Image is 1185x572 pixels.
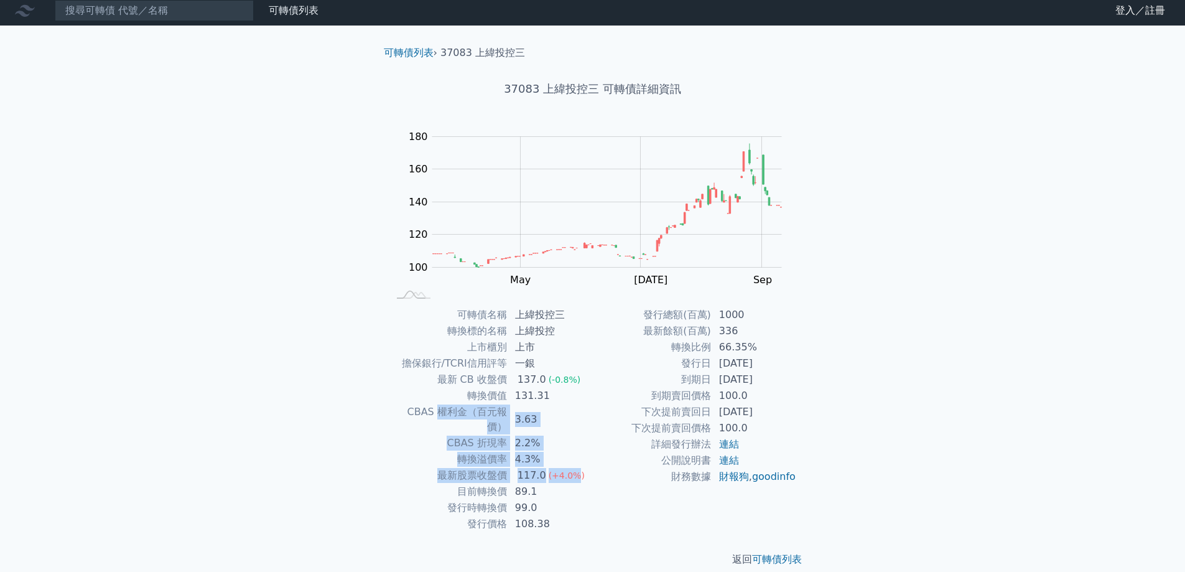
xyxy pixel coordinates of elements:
td: 到期賣回價格 [593,388,712,404]
a: 連結 [719,438,739,450]
tspan: 120 [409,228,428,240]
tspan: 140 [409,196,428,208]
td: [DATE] [712,404,797,420]
td: 轉換標的名稱 [389,323,508,339]
a: 可轉債列表 [384,47,434,59]
td: 轉換比例 [593,339,712,355]
td: 1000 [712,307,797,323]
td: 4.3% [508,451,593,467]
tspan: 100 [409,261,428,273]
td: 轉換價值 [389,388,508,404]
td: 上緯投控三 [508,307,593,323]
td: 詳細發行辦法 [593,436,712,452]
td: 到期日 [593,372,712,388]
td: 發行時轉換價 [389,500,508,516]
td: 上市櫃別 [389,339,508,355]
a: 登入／註冊 [1105,1,1175,21]
td: 2.2% [508,435,593,451]
iframe: Chat Widget [1123,512,1185,572]
td: 336 [712,323,797,339]
td: [DATE] [712,355,797,372]
h1: 37083 上緯投控三 可轉債詳細資訊 [374,80,812,98]
td: 公開說明書 [593,452,712,469]
p: 返回 [374,552,812,567]
span: (-0.8%) [549,375,581,385]
td: 發行價格 [389,516,508,532]
g: Chart [402,131,801,286]
td: CBAS 權利金（百元報價） [389,404,508,435]
tspan: Sep [753,274,772,286]
td: 66.35% [712,339,797,355]
span: (+4.0%) [549,471,585,481]
td: 最新 CB 收盤價 [389,372,508,388]
td: 上緯投控 [508,323,593,339]
a: 連結 [719,454,739,466]
a: goodinfo [752,471,796,482]
td: [DATE] [712,372,797,388]
td: 下次提前賣回日 [593,404,712,420]
td: 89.1 [508,484,593,500]
td: 131.31 [508,388,593,404]
td: 108.38 [508,516,593,532]
td: 財務數據 [593,469,712,485]
td: , [712,469,797,485]
td: 目前轉換價 [389,484,508,500]
td: 發行日 [593,355,712,372]
li: 37083 上緯投控三 [440,45,525,60]
a: 可轉債列表 [269,4,318,16]
a: 財報狗 [719,471,749,482]
td: 3.63 [508,404,593,435]
td: 最新股票收盤價 [389,467,508,484]
td: 轉換溢價率 [389,451,508,467]
td: 上市 [508,339,593,355]
td: 最新餘額(百萬) [593,323,712,339]
tspan: May [510,274,531,286]
td: 99.0 [508,500,593,516]
td: 發行總額(百萬) [593,307,712,323]
div: 117.0 [515,468,549,483]
tspan: [DATE] [634,274,667,286]
div: 聊天小工具 [1123,512,1185,572]
td: 一銀 [508,355,593,372]
a: 可轉債列表 [752,553,802,565]
td: CBAS 折現率 [389,435,508,451]
td: 100.0 [712,420,797,436]
div: 137.0 [515,372,549,387]
td: 下次提前賣回價格 [593,420,712,436]
li: › [384,45,437,60]
tspan: 180 [409,131,428,143]
tspan: 160 [409,163,428,175]
td: 100.0 [712,388,797,404]
td: 擔保銀行/TCRI信用評等 [389,355,508,372]
td: 可轉債名稱 [389,307,508,323]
